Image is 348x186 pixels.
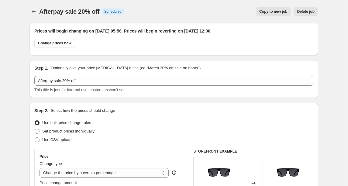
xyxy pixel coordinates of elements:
[34,39,75,47] button: Change prices now
[51,108,115,114] p: Select how the prices should change
[256,7,291,16] button: Copy to new job
[294,7,318,16] button: Delete job
[34,76,313,86] input: 30% off holiday sale
[40,181,77,185] span: Price change amount
[42,129,95,133] span: Set product prices individually
[51,65,201,71] p: Optionally give your price [MEDICAL_DATA] a title (eg "March 30% off sale on boots")
[40,154,48,159] h3: Price
[29,7,38,16] button: Price change jobs
[42,137,71,142] span: Use CSV upload
[171,170,177,176] div: help
[38,41,71,46] span: Change prices now
[40,161,62,166] span: Change type
[297,9,315,14] span: Delete job
[39,8,99,15] span: Afterpay sale 20% off
[104,9,122,14] span: Scheduled
[34,88,129,92] span: This title is just for internal use, customers won't see it
[207,160,231,184] img: LSP1402005_1600x_06feb7e5-6cb2-4056-b55e-0424c63969e0_80x.jpg
[193,149,313,154] h6: STOREFRONT EXAMPLE
[34,108,48,114] h2: Step 2.
[34,65,48,71] h2: Step 1.
[34,28,313,34] h2: Prices will begin changing on [DATE] 05:56. Prices will begin reverting on [DATE] 12:00.
[259,9,288,14] span: Copy to new job
[42,120,91,125] span: Use bulk price change rules
[276,160,300,184] img: LSP1402005_1600x_06feb7e5-6cb2-4056-b55e-0424c63969e0_80x.jpg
